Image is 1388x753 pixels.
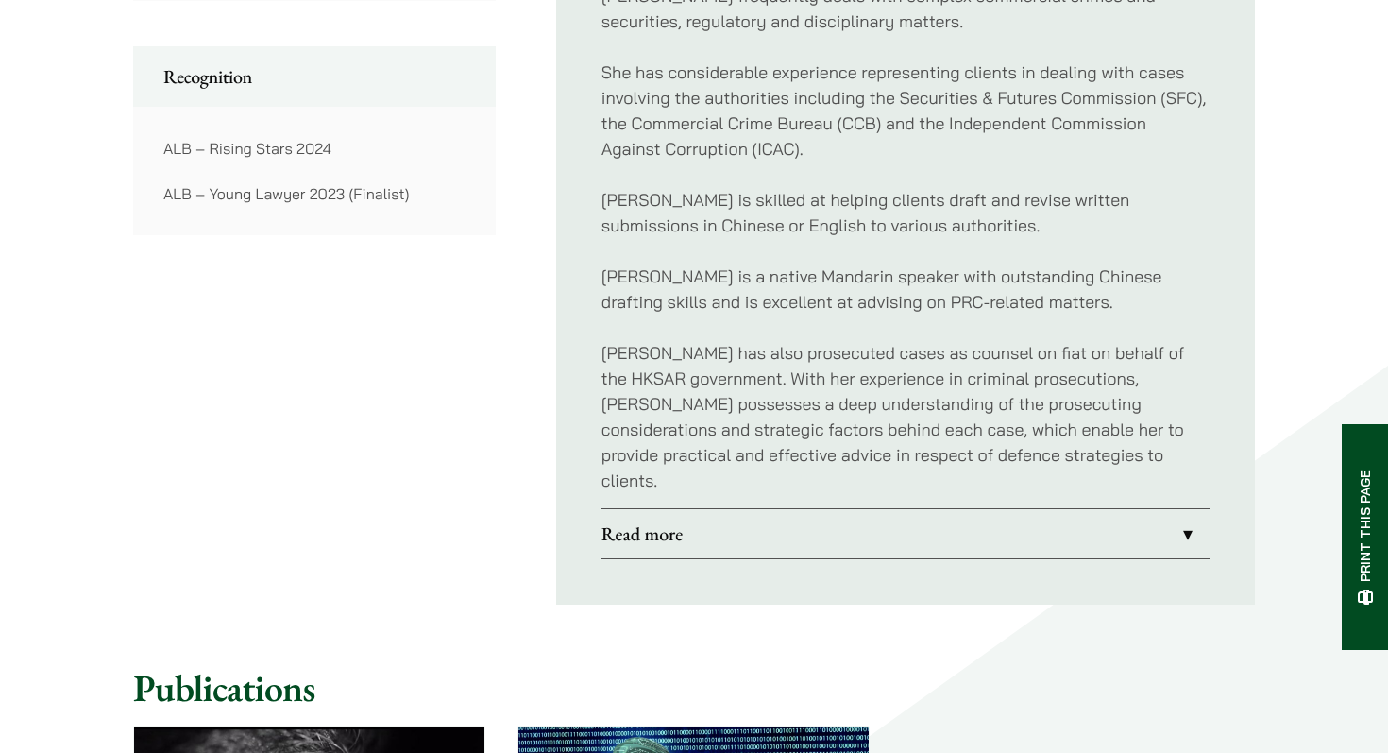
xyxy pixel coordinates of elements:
p: [PERSON_NAME] is skilled at helping clients draft and revise written submissions in Chinese or En... [601,187,1210,238]
p: ALB – Young Lawyer 2023 (Finalist) [163,182,465,205]
p: [PERSON_NAME] is a native Mandarin speaker with outstanding Chinese drafting skills and is excell... [601,264,1210,315]
h2: Publications [133,665,1255,710]
h2: Recognition [163,65,465,88]
p: ALB – Rising Stars 2024 [163,137,465,160]
p: She has considerable experience representing clients in dealing with cases involving the authorit... [601,60,1210,162]
p: [PERSON_NAME] has also prosecuted cases as counsel on fiat on behalf of the HKSAR government. Wit... [601,340,1210,493]
a: Read more [601,509,1210,558]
